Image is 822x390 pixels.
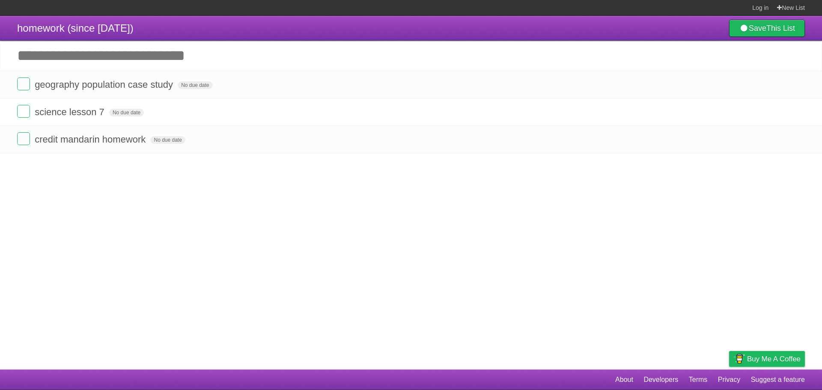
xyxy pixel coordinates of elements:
span: credit mandarin homework [35,134,148,145]
a: Buy me a coffee [729,351,805,367]
img: Buy me a coffee [733,351,745,366]
b: This List [766,24,795,33]
span: Buy me a coffee [747,351,801,366]
span: No due date [109,109,144,116]
a: Privacy [718,372,740,388]
span: homework (since [DATE]) [17,22,134,34]
span: No due date [178,81,212,89]
a: About [615,372,633,388]
a: SaveThis List [729,20,805,37]
span: No due date [150,136,185,144]
label: Done [17,77,30,90]
label: Done [17,132,30,145]
a: Terms [689,372,708,388]
a: Developers [643,372,678,388]
label: Done [17,105,30,118]
span: science lesson 7 [35,107,107,117]
span: geography population case study [35,79,175,90]
a: Suggest a feature [751,372,805,388]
